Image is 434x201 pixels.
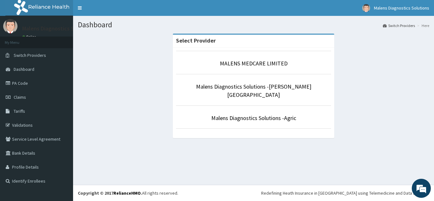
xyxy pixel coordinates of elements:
[220,60,288,67] a: MALENS MEDCARE LIMITED
[196,83,311,98] a: Malens Diagnostics Solutions -[PERSON_NAME][GEOGRAPHIC_DATA]
[3,19,17,33] img: User Image
[33,36,107,44] div: Chat with us now
[374,5,429,11] span: Malens Diagnostics Solutions
[14,52,46,58] span: Switch Providers
[78,190,142,196] strong: Copyright © 2017 .
[113,190,141,196] a: RelianceHMO
[73,185,434,201] footer: All rights reserved.
[362,4,370,12] img: User Image
[176,37,216,44] strong: Select Provider
[14,94,26,100] span: Claims
[261,190,429,196] div: Redefining Heath Insurance in [GEOGRAPHIC_DATA] using Telemedicine and Data Science!
[37,60,88,124] span: We're online!
[78,21,429,29] h1: Dashboard
[3,134,121,156] textarea: Type your message and hit 'Enter'
[416,23,429,28] li: Here
[22,35,37,39] a: Online
[104,3,119,18] div: Minimize live chat window
[211,114,296,122] a: Malens Diagnostics Solutions -Agric
[22,26,94,31] p: Malens Diagnostics Solutions
[14,66,34,72] span: Dashboard
[14,108,25,114] span: Tariffs
[12,32,26,48] img: d_794563401_company_1708531726252_794563401
[383,23,415,28] a: Switch Providers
